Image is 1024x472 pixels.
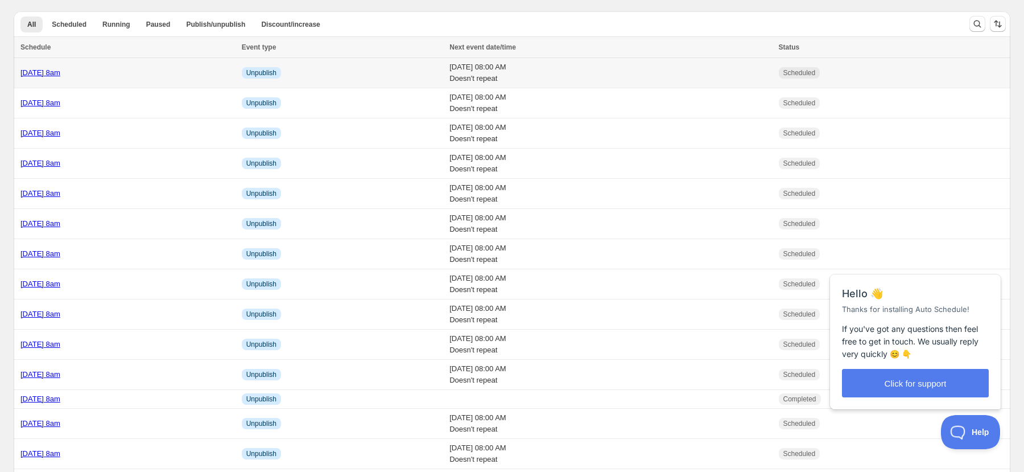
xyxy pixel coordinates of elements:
a: [DATE] 8am [20,219,60,228]
span: Publish/unpublish [186,20,245,29]
a: [DATE] 8am [20,395,60,403]
a: [DATE] 8am [20,419,60,428]
span: Scheduled [52,20,86,29]
span: Unpublish [246,159,276,168]
span: Scheduled [783,280,816,289]
a: [DATE] 8am [20,310,60,318]
span: Scheduled [783,340,816,349]
span: All [27,20,36,29]
span: Scheduled [783,129,816,138]
td: [DATE] 08:00 AM Doesn't repeat [446,299,775,330]
span: Unpublish [246,449,276,458]
a: [DATE] 8am [20,449,60,458]
span: Scheduled [783,449,816,458]
span: Discount/increase [261,20,320,29]
td: [DATE] 08:00 AM Doesn't repeat [446,149,775,179]
span: Unpublish [246,189,276,198]
a: [DATE] 8am [20,370,60,379]
button: Search and filter results [969,16,985,32]
span: Scheduled [783,98,816,108]
td: [DATE] 08:00 AM Doesn't repeat [446,239,775,269]
span: Event type [242,43,276,51]
span: Scheduled [783,189,816,198]
td: [DATE] 08:00 AM Doesn't repeat [446,409,775,439]
a: [DATE] 8am [20,249,60,258]
span: Scheduled [783,370,816,379]
a: [DATE] 8am [20,159,60,167]
span: Scheduled [783,419,816,428]
iframe: Help Scout Beacon - Open [941,415,1001,449]
span: Running [102,20,130,29]
span: Unpublish [246,98,276,108]
td: [DATE] 08:00 AM Doesn't repeat [446,360,775,390]
span: Status [779,43,800,51]
span: Scheduled [783,159,816,168]
span: Paused [146,20,171,29]
span: Unpublish [246,249,276,258]
span: Unpublish [246,340,276,349]
td: [DATE] 08:00 AM Doesn't repeat [446,439,775,469]
a: [DATE] 8am [20,189,60,198]
span: Unpublish [246,310,276,319]
span: Unpublish [246,395,276,404]
span: Unpublish [246,280,276,289]
iframe: Help Scout Beacon - Messages and Notifications [824,246,1008,415]
a: [DATE] 8am [20,280,60,288]
span: Scheduled [783,310,816,319]
span: Scheduled [783,68,816,77]
span: Scheduled [783,249,816,258]
button: Sort the results [990,16,1006,32]
td: [DATE] 08:00 AM Doesn't repeat [446,118,775,149]
span: Next event date/time [449,43,516,51]
a: [DATE] 8am [20,129,60,137]
span: Unpublish [246,419,276,428]
td: [DATE] 08:00 AM Doesn't repeat [446,179,775,209]
span: Scheduled [783,219,816,228]
span: Unpublish [246,68,276,77]
a: [DATE] 8am [20,340,60,348]
td: [DATE] 08:00 AM Doesn't repeat [446,269,775,299]
td: [DATE] 08:00 AM Doesn't repeat [446,58,775,88]
span: Unpublish [246,219,276,228]
span: Unpublish [246,129,276,138]
span: Completed [783,395,816,404]
a: [DATE] 8am [20,68,60,77]
td: [DATE] 08:00 AM Doesn't repeat [446,209,775,239]
span: Schedule [20,43,51,51]
a: [DATE] 8am [20,98,60,107]
td: [DATE] 08:00 AM Doesn't repeat [446,88,775,118]
span: Unpublish [246,370,276,379]
td: [DATE] 08:00 AM Doesn't repeat [446,330,775,360]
